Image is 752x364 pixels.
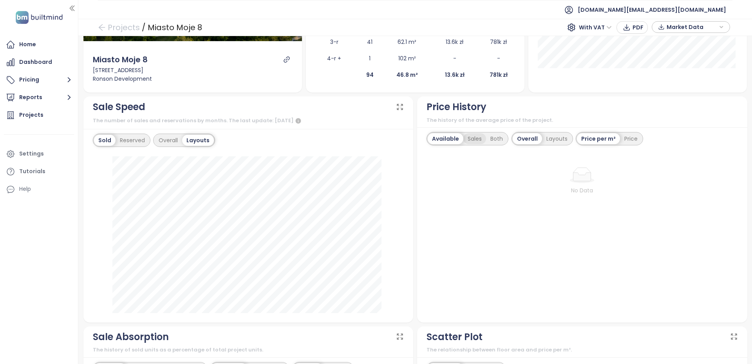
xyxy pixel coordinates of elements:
[427,330,483,344] div: Scatter Plot
[4,146,74,162] a: Settings
[19,57,52,67] div: Dashboard
[93,330,169,344] div: Sale Absorption
[148,20,202,34] div: Miasto Moje 8
[19,184,31,194] div: Help
[449,186,715,195] div: No Data
[486,133,507,144] div: Both
[4,164,74,179] a: Tutorials
[19,110,43,120] div: Projects
[116,135,149,146] div: Reserved
[453,54,456,62] span: -
[19,167,45,176] div: Tutorials
[428,133,463,144] div: Available
[542,133,572,144] div: Layouts
[633,23,644,32] span: PDF
[445,71,465,79] b: 13.6k zł
[620,133,642,144] div: Price
[283,56,290,63] a: link
[353,34,387,50] td: 41
[19,149,44,159] div: Settings
[154,135,182,146] div: Overall
[4,72,74,88] button: Pricing
[387,34,427,50] td: 62.1 m²
[98,20,140,34] a: arrow-left Projects
[315,50,353,67] td: 4-r +
[396,71,418,79] b: 46.8 m²
[93,116,404,126] div: The number of sales and reservations by months. The last update: [DATE]
[427,100,486,114] div: Price History
[93,54,148,66] div: Miasto Moje 8
[93,100,145,114] div: Sale Speed
[4,90,74,105] button: Reports
[387,50,427,67] td: 102 m²
[513,133,542,144] div: Overall
[93,346,404,354] div: The history of sold units as a percentage of total project units.
[446,38,463,46] span: 13.6k zł
[616,21,648,34] button: PDF
[463,133,486,144] div: Sales
[353,50,387,67] td: 1
[93,74,293,83] div: Ronson Development
[19,40,36,49] div: Home
[93,66,293,74] div: [STREET_ADDRESS]
[490,38,507,46] span: 781k zł
[94,135,116,146] div: Sold
[667,21,717,33] span: Market Data
[366,71,374,79] b: 94
[427,346,738,354] div: The relationship between floor area and price per m².
[656,21,726,33] div: button
[490,71,508,79] b: 781k zł
[4,181,74,197] div: Help
[13,9,65,25] img: logo
[98,24,106,31] span: arrow-left
[4,107,74,123] a: Projects
[182,135,214,146] div: Layouts
[577,133,620,144] div: Price per m²
[4,54,74,70] a: Dashboard
[4,37,74,53] a: Home
[142,20,146,34] div: /
[315,34,353,50] td: 3-r
[427,116,738,124] div: The history of the average price of the project.
[579,22,612,33] span: With VAT
[578,0,726,19] span: [DOMAIN_NAME][EMAIL_ADDRESS][DOMAIN_NAME]
[497,54,500,62] span: -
